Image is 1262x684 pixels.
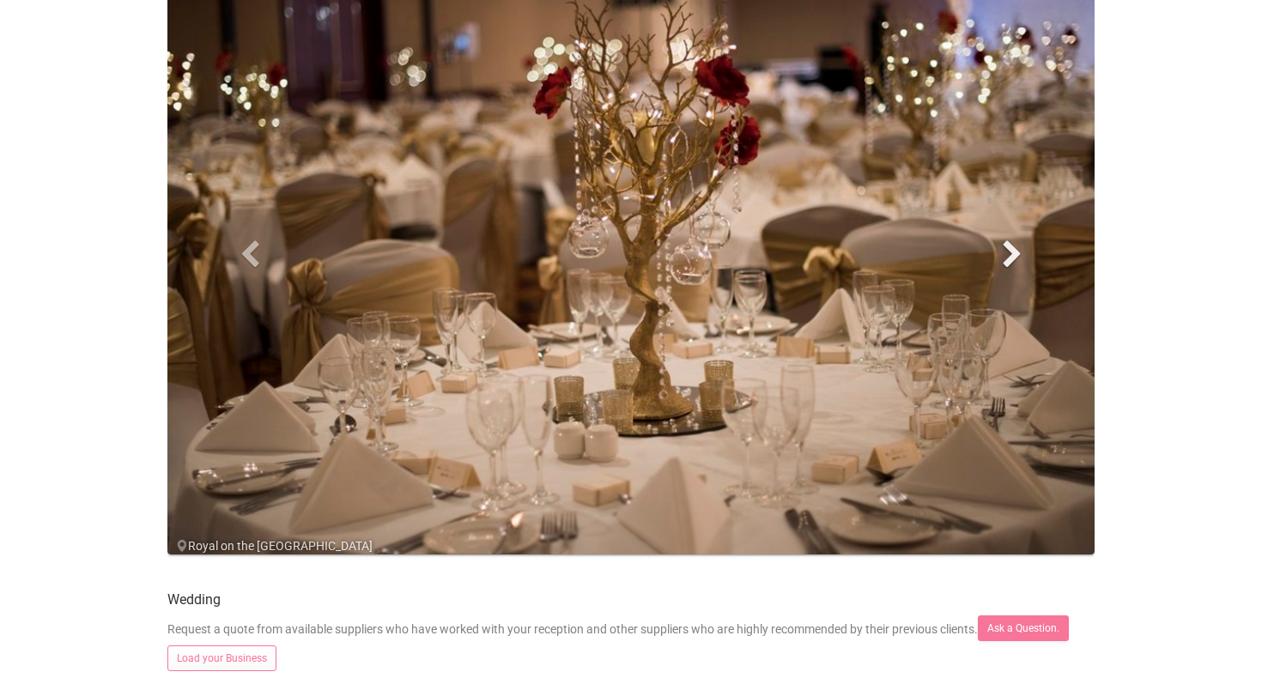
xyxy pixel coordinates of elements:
div: Royal on the [GEOGRAPHIC_DATA] [176,537,1103,554]
a: Ask a Question. [978,615,1069,641]
a: Load your Business [167,645,276,671]
h4: Wedding [167,592,1095,608]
